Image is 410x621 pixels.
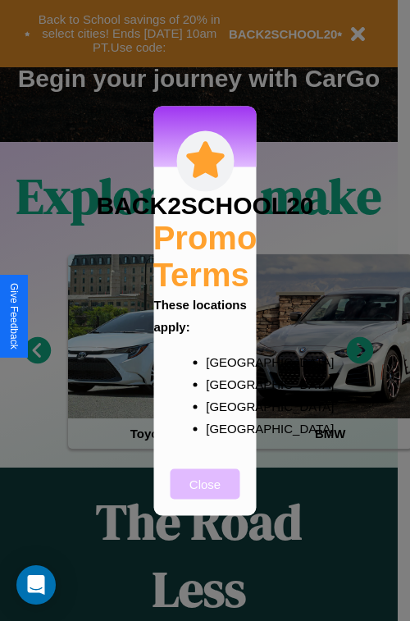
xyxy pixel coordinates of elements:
[16,565,56,605] div: Open Intercom Messenger
[206,417,237,439] p: [GEOGRAPHIC_DATA]
[153,219,257,293] h2: Promo Terms
[206,395,237,417] p: [GEOGRAPHIC_DATA]
[206,350,237,372] p: [GEOGRAPHIC_DATA]
[154,297,247,333] b: These locations apply:
[171,468,240,499] button: Close
[96,191,313,219] h3: BACK2SCHOOL20
[206,372,237,395] p: [GEOGRAPHIC_DATA]
[8,283,20,349] div: Give Feedback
